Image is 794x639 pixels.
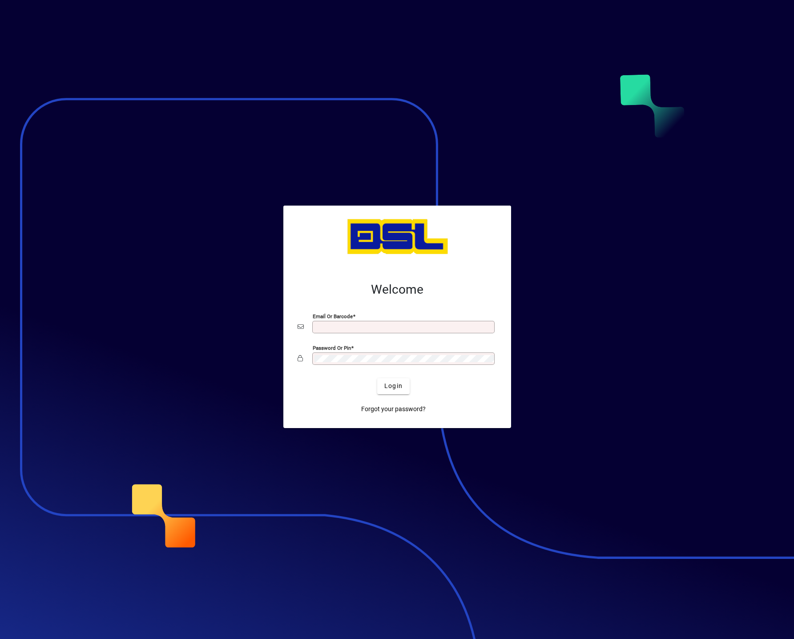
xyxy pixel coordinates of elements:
mat-label: Password or Pin [313,344,351,351]
h2: Welcome [298,282,497,297]
span: Login [384,381,403,391]
a: Forgot your password? [358,401,429,417]
span: Forgot your password? [361,404,426,414]
mat-label: Email or Barcode [313,313,353,319]
button: Login [377,378,410,394]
